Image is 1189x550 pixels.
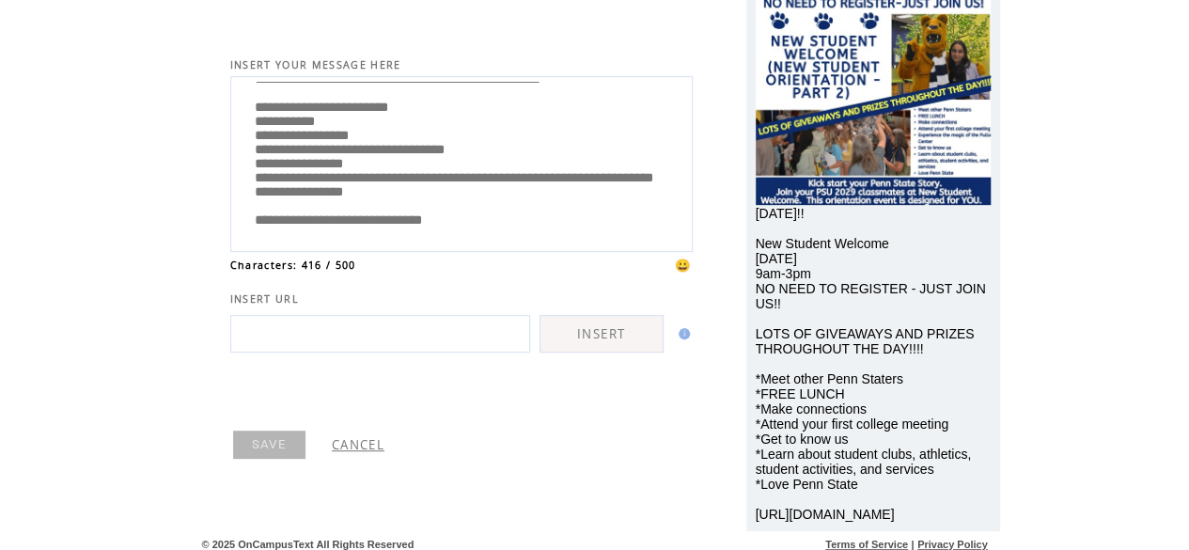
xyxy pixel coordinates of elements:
img: help.gif [673,328,690,339]
a: Terms of Service [825,539,908,550]
a: SAVE [233,431,305,459]
span: Characters: 416 / 500 [230,259,356,272]
span: 😀 [675,257,692,274]
span: [DATE]!! New Student Welcome [DATE] 9am-3pm NO NEED TO REGISTER - JUST JOIN US!! LOTS OF GIVEAWAY... [756,206,986,522]
span: © 2025 OnCampusText All Rights Reserved [202,539,415,550]
span: INSERT YOUR MESSAGE HERE [230,58,401,71]
a: CANCEL [332,436,384,453]
a: Privacy Policy [917,539,988,550]
span: | [911,539,914,550]
span: INSERT URL [230,292,299,306]
a: INSERT [540,315,664,353]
